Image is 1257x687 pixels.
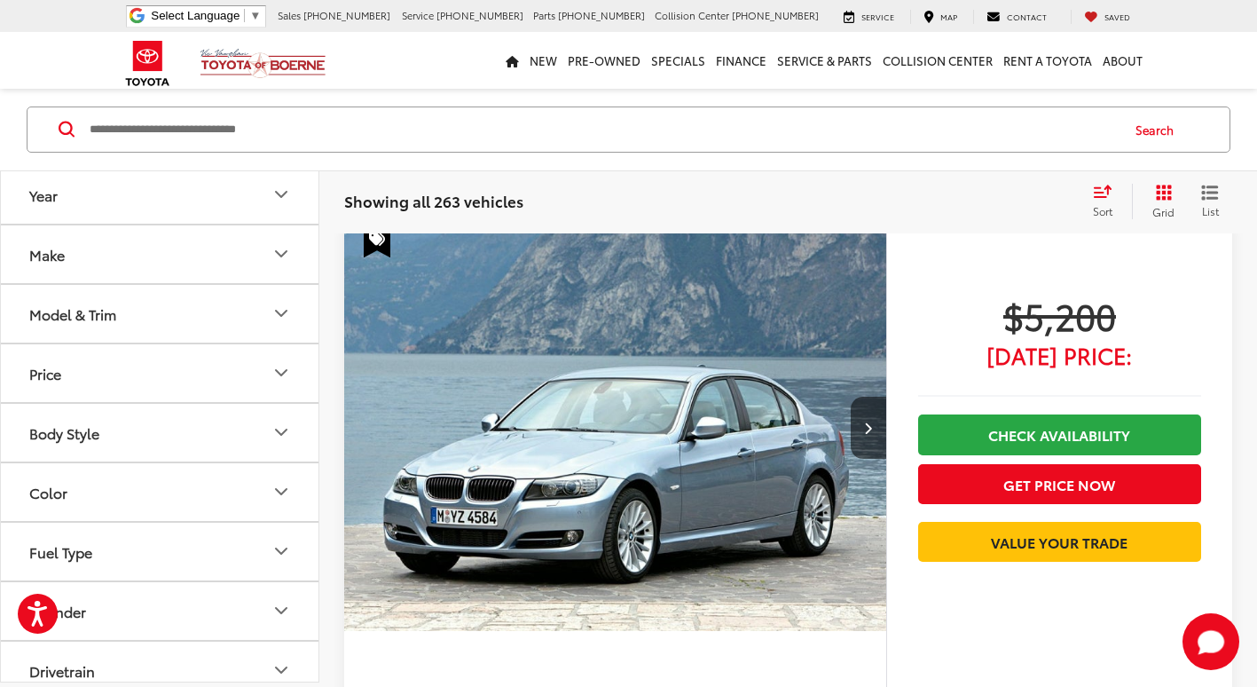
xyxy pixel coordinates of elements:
span: Special [364,224,390,257]
button: List View [1188,184,1232,219]
a: Home [500,32,524,89]
a: Select Language​ [151,9,261,22]
div: Year [29,186,58,203]
button: Toggle Chat Window [1182,613,1239,670]
button: Grid View [1132,184,1188,219]
span: Showing all 263 vehicles [344,190,523,211]
button: Get Price Now [918,464,1201,504]
button: Select sort value [1084,184,1132,219]
span: $5,200 [918,293,1201,337]
div: Price [271,363,292,384]
a: Specials [646,32,711,89]
div: Body Style [271,422,292,444]
span: [PHONE_NUMBER] [303,8,390,22]
a: Map [910,10,970,24]
div: Cylinder [271,601,292,622]
div: Drivetrain [29,662,95,679]
div: Price [29,365,61,382]
span: Sales [278,8,301,22]
span: Select Language [151,9,240,22]
span: ​ [244,9,245,22]
div: Make [271,244,292,265]
div: Color [271,482,292,503]
a: Check Availability [918,415,1201,454]
div: Make [29,246,65,263]
span: Saved [1104,11,1130,22]
a: 2009 BMW 3 Series 328i2009 BMW 3 Series 328i2009 BMW 3 Series 328i2009 BMW 3 Series 328i [343,224,888,631]
div: 2009 BMW 3 Series 328i 0 [343,224,888,631]
span: [PHONE_NUMBER] [558,8,645,22]
button: PricePrice [1,344,320,402]
div: Body Style [29,424,99,441]
a: Collision Center [877,32,998,89]
button: YearYear [1,166,320,224]
span: Map [940,11,957,22]
a: Contact [973,10,1060,24]
a: Rent a Toyota [998,32,1097,89]
div: Cylinder [29,603,86,620]
button: Search [1119,107,1199,152]
button: Model & TrimModel & Trim [1,285,320,343]
div: Color [29,484,67,501]
div: Fuel Type [271,541,292,563]
a: Value Your Trade [918,522,1201,562]
img: 2009 BMW 3 Series 328i [343,224,888,632]
button: Fuel TypeFuel Type [1,523,320,580]
span: Collision Center [655,8,729,22]
div: Year [271,185,292,206]
div: Model & Trim [29,305,116,322]
button: Next image [851,397,886,459]
span: [PHONE_NUMBER] [436,8,523,22]
a: About [1097,32,1148,89]
span: Parts [533,8,555,22]
a: New [524,32,562,89]
span: Service [402,8,434,22]
a: Service & Parts: Opens in a new tab [772,32,877,89]
a: Service [830,10,907,24]
img: Toyota [114,35,181,92]
button: Body StyleBody Style [1,404,320,462]
a: Pre-Owned [562,32,646,89]
span: Contact [1007,11,1047,22]
span: [DATE] Price: [918,346,1201,364]
span: Service [861,11,894,22]
a: Finance [711,32,772,89]
img: Vic Vaughan Toyota of Boerne [200,48,326,79]
a: My Saved Vehicles [1071,10,1143,24]
div: Fuel Type [29,543,92,560]
button: CylinderCylinder [1,582,320,640]
div: Drivetrain [271,660,292,682]
div: Model & Trim [271,304,292,325]
span: ▼ [249,9,261,22]
input: Search by Make, Model, or Keyword [88,108,1119,151]
button: ColorColor [1,463,320,521]
span: Sort [1093,203,1112,218]
span: List [1201,203,1219,218]
span: [PHONE_NUMBER] [732,8,819,22]
svg: Start Chat [1182,613,1239,670]
button: MakeMake [1,225,320,283]
span: Grid [1152,204,1175,219]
